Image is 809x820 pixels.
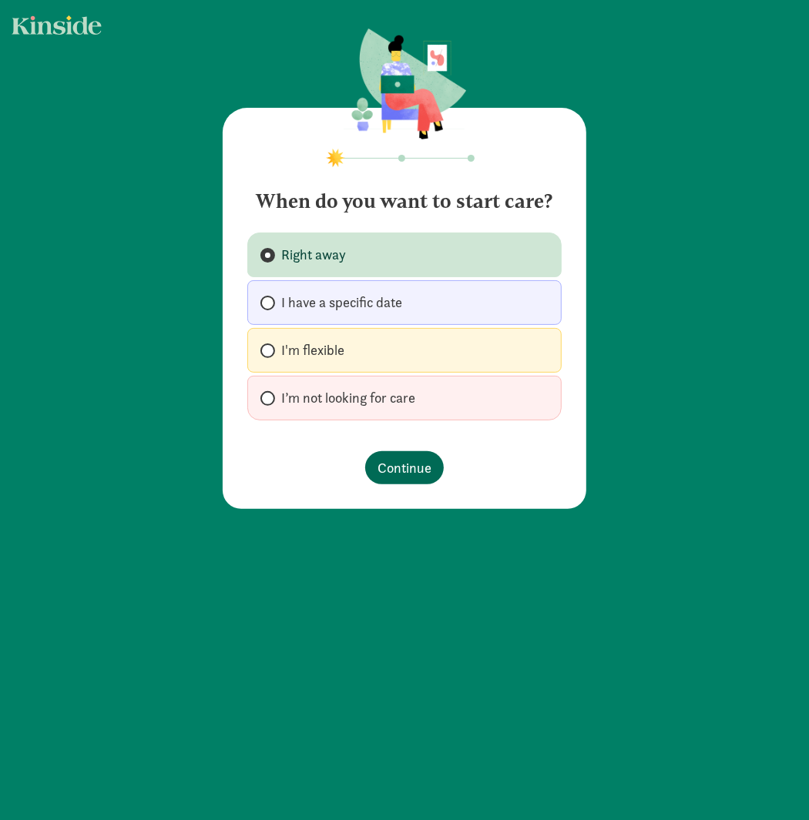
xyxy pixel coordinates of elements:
[247,177,562,214] h4: When do you want to start care?
[281,246,346,264] span: Right away
[281,293,402,312] span: I have a specific date
[281,341,344,360] span: I'm flexible
[281,389,415,407] span: I’m not looking for care
[365,451,444,484] button: Continue
[378,457,431,478] span: Continue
